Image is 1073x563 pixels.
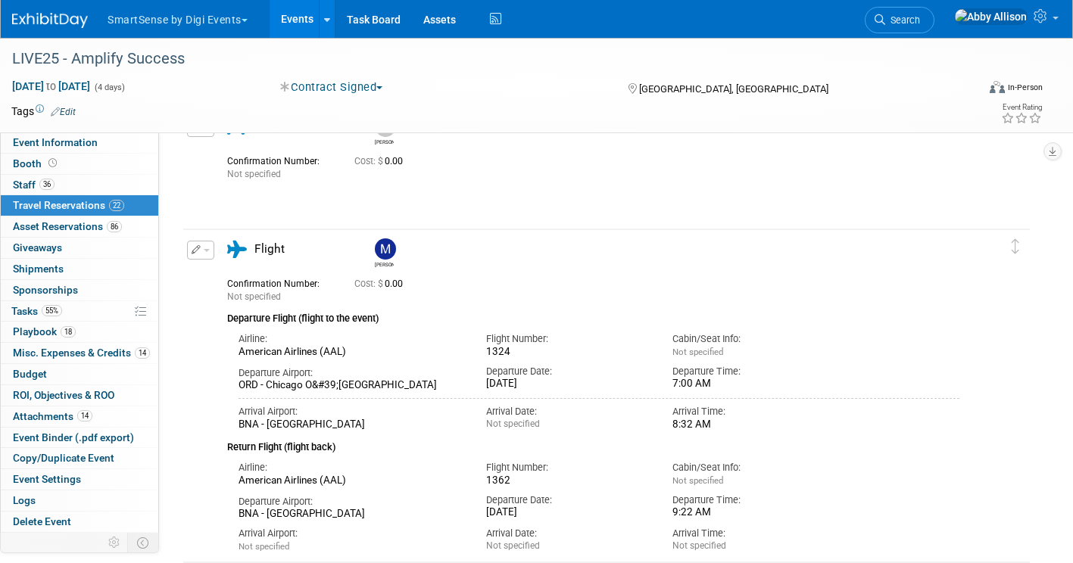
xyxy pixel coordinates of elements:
div: Departure Time: [672,365,836,378]
div: Event Rating [1001,104,1042,111]
span: Delete Event [13,515,71,527]
div: BNA - [GEOGRAPHIC_DATA] [239,418,463,431]
span: Search [885,14,920,26]
span: Event Binder (.pdf export) [13,431,134,443]
a: Attachments14 [1,406,158,427]
td: Toggle Event Tabs [128,533,159,552]
div: Madeleine Acevedo [371,238,398,268]
span: Booth not reserved yet [45,157,60,169]
div: Flight Number: [486,461,650,474]
a: Event Information [1,132,158,153]
span: Tasks [11,305,62,317]
span: Sponsorships [13,284,78,296]
a: Playbook18 [1,322,158,342]
span: ROI, Objectives & ROO [13,389,114,401]
span: Giveaways [13,241,62,254]
span: Not specified [672,475,723,486]
a: Travel Reservations22 [1,195,158,216]
a: Budget [1,364,158,384]
a: Staff36 [1,175,158,195]
span: Flight [254,242,285,256]
span: 36 [39,179,55,190]
button: Contract Signed [275,79,388,95]
div: Departure Date: [486,365,650,378]
div: In-Person [1007,82,1043,93]
span: [GEOGRAPHIC_DATA], [GEOGRAPHIC_DATA] [639,83,828,95]
div: Madeleine Acevedo [375,260,394,268]
span: to [44,80,58,92]
div: Confirmation Number: [227,151,332,167]
div: Cabin/Seat Info: [672,332,836,346]
span: 0.00 [354,156,409,166]
span: Cost: $ [354,278,385,289]
div: Airline: [239,332,463,346]
a: Event Settings [1,469,158,490]
div: Not specified [486,540,650,552]
span: Not specified [239,541,289,552]
span: 18 [61,326,76,337]
div: 1362 [486,474,650,487]
div: ORD - Chicago O&#39;[GEOGRAPHIC_DATA] [239,379,463,392]
a: Sponsorships [1,280,158,300]
div: Confirmation Number: [227,274,332,290]
span: [DATE] [DATE] [11,79,91,93]
div: 8:32 AM [672,418,836,431]
div: Arrival Time: [672,527,836,540]
div: American Airlines (AAL) [239,346,463,359]
span: Attachments [13,410,92,422]
a: Event Binder (.pdf export) [1,428,158,448]
a: Search [865,7,934,33]
i: Flight [227,241,247,258]
div: BNA - [GEOGRAPHIC_DATA] [239,508,463,521]
span: Event Settings [13,473,81,485]
div: Arrival Time: [672,405,836,418]
div: 1324 [486,346,650,359]
span: Travel Reservations [13,199,124,211]
div: 9:22 AM [672,506,836,519]
span: Cost: $ [354,156,385,166]
span: Not specified [227,169,281,179]
a: Tasks55% [1,301,158,322]
div: Kevin Lettow [375,137,394,145]
span: (4 days) [93,82,125,92]
td: Personalize Event Tab Strip [101,533,128,552]
div: Arrival Airport: [239,405,463,418]
span: Not specified [672,347,723,357]
span: Misc. Expenses & Credits [13,347,150,359]
div: Departure Flight (flight to the event) [227,303,959,326]
div: Arrival Airport: [239,527,463,540]
div: American Airlines (AAL) [239,474,463,487]
a: Delete Event [1,512,158,532]
span: Shipments [13,263,64,275]
img: Abby Allison [954,8,1028,25]
div: Flight Number: [486,332,650,346]
a: Edit [51,107,76,117]
div: Airline: [239,461,463,474]
div: Arrival Date: [486,527,650,540]
a: Logs [1,490,158,511]
span: Not specified [227,291,281,302]
span: 86 [107,221,122,232]
i: Click and drag to move item [1012,239,1019,254]
span: 14 [135,347,150,359]
a: Booth [1,154,158,174]
a: Shipments [1,259,158,279]
div: [DATE] [486,378,650,390]
img: Madeleine Acevedo [375,238,396,260]
span: Staff [13,179,55,191]
td: Tags [11,104,76,119]
div: Not specified [486,418,650,430]
div: Cabin/Seat Info: [672,461,836,474]
span: Asset Reservations [13,220,122,232]
div: Departure Time: [672,493,836,507]
a: ROI, Objectives & ROO [1,385,158,406]
span: 55% [42,305,62,316]
div: Departure Airport: [239,495,463,509]
div: Departure Date: [486,493,650,507]
div: LIVE25 - Amplify Success [7,45,955,73]
div: Arrival Date: [486,405,650,418]
span: Budget [13,368,47,380]
span: 14 [77,410,92,421]
div: [DATE] [486,506,650,519]
a: Misc. Expenses & Credits14 [1,343,158,363]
